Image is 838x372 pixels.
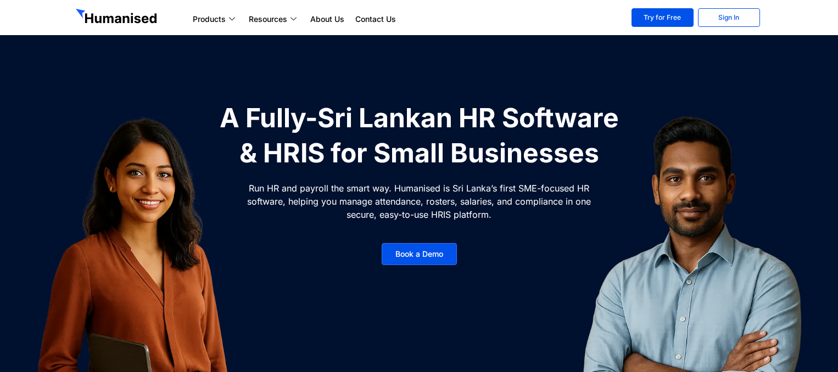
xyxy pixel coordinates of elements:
[76,9,159,26] img: GetHumanised Logo
[698,8,760,27] a: Sign In
[187,13,243,26] a: Products
[395,250,443,258] span: Book a Demo
[305,13,350,26] a: About Us
[213,100,625,171] h1: A Fully-Sri Lankan HR Software & HRIS for Small Businesses
[382,243,457,265] a: Book a Demo
[632,8,694,27] a: Try for Free
[243,13,305,26] a: Resources
[350,13,401,26] a: Contact Us
[246,182,592,221] p: Run HR and payroll the smart way. Humanised is Sri Lanka’s first SME-focused HR software, helping...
